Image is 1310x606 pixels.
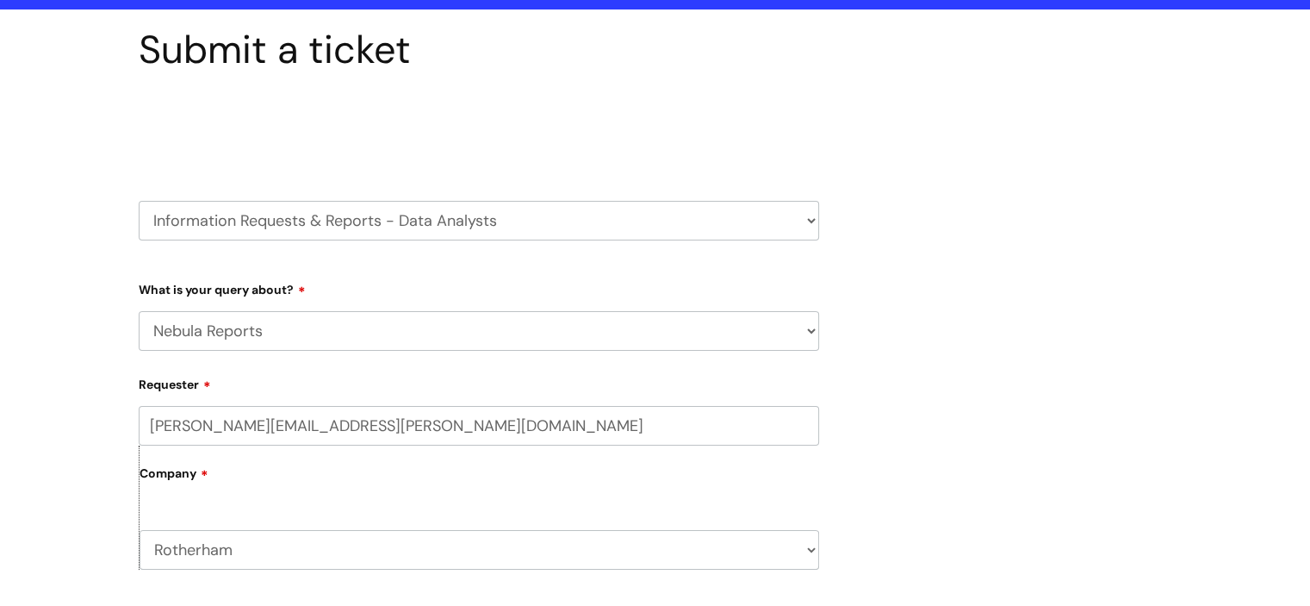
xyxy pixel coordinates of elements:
input: Email [139,406,819,446]
label: Company [140,460,819,499]
label: Requester [139,372,819,392]
h1: Submit a ticket [139,27,819,73]
label: What is your query about? [139,277,819,297]
h2: Select issue type [139,113,819,145]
